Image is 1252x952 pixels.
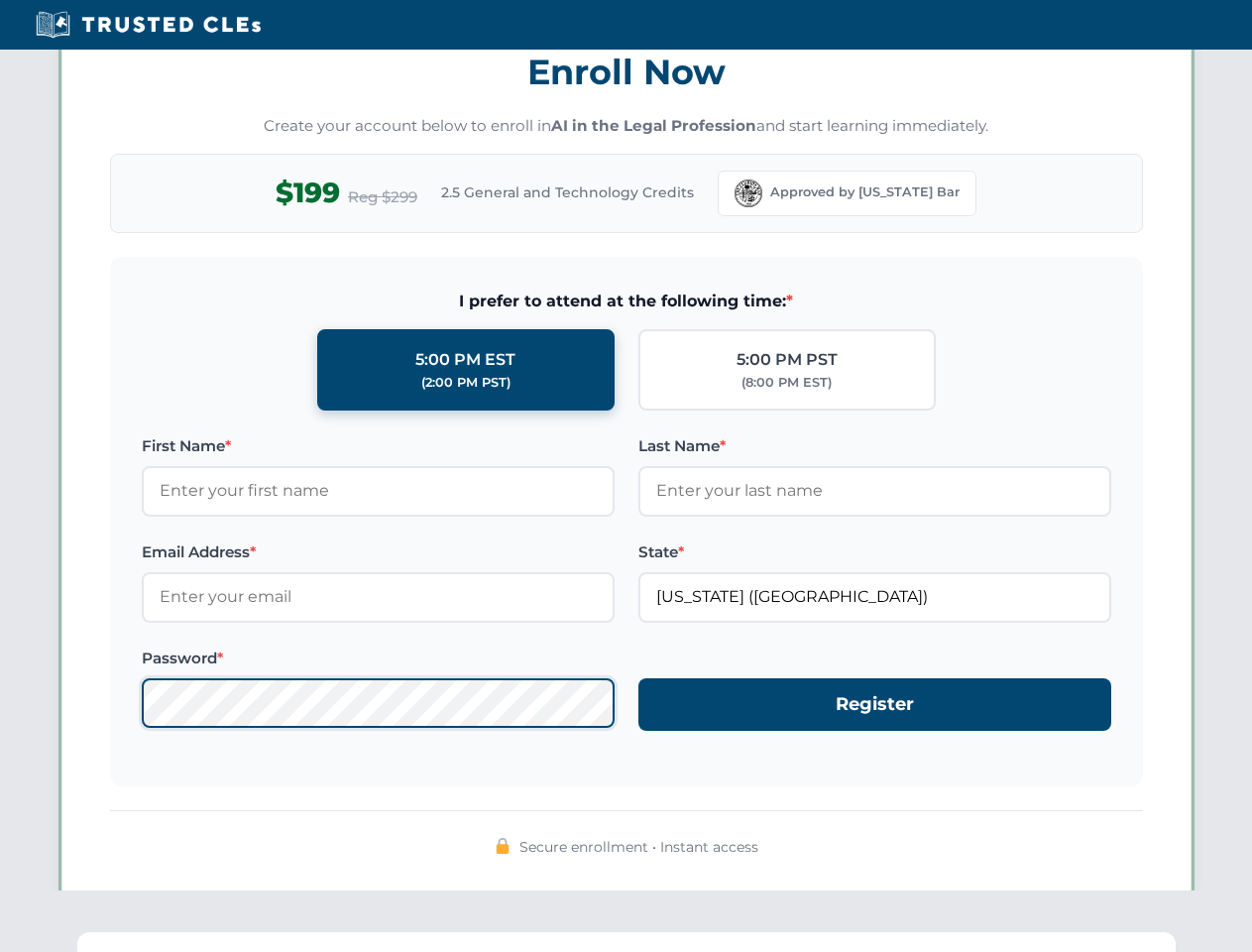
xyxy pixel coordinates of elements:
[741,373,832,393] div: (8:00 PM EST)
[551,116,756,135] strong: AI in the Legal Profession
[735,179,762,207] img: Florida Bar
[142,434,615,458] label: First Name
[142,572,615,622] input: Enter your email
[142,289,1111,314] span: I prefer to attend at the following time:
[737,347,838,373] div: 5:00 PM PST
[415,347,515,373] div: 5:00 PM EST
[142,466,615,516] input: Enter your first name
[421,373,511,393] div: (2:00 PM PST)
[638,540,1111,564] label: State
[348,185,417,209] span: Reg $299
[638,434,1111,458] label: Last Name
[638,678,1111,731] button: Register
[638,572,1111,622] input: Florida (FL)
[110,41,1143,103] h3: Enroll Now
[441,181,694,203] span: 2.5 General and Technology Credits
[638,466,1111,516] input: Enter your last name
[110,115,1143,138] p: Create your account below to enroll in and start learning immediately.
[770,182,960,202] span: Approved by [US_STATE] Bar
[142,647,615,670] label: Password
[519,836,758,858] span: Secure enrollment • Instant access
[495,838,511,854] img: 🔒
[30,10,267,40] img: Trusted CLEs
[142,540,615,564] label: Email Address
[276,171,340,215] span: $199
